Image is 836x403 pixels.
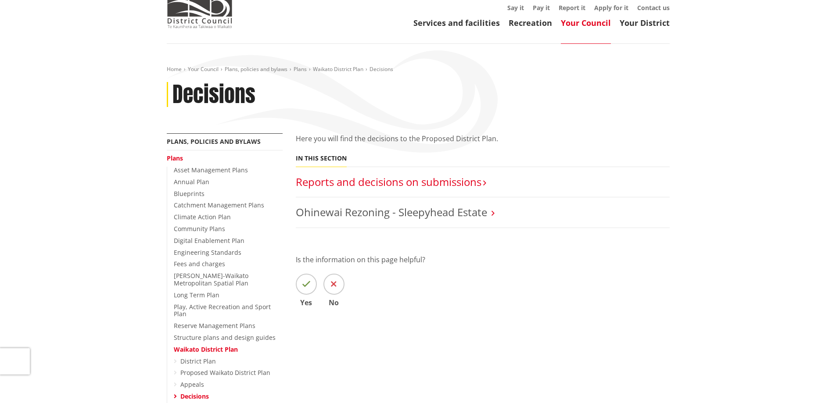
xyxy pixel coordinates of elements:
span: Yes [296,299,317,306]
a: Waikato District Plan [174,345,238,353]
a: Appeals [180,380,204,389]
a: Fees and charges [174,260,225,268]
a: Plans, policies and bylaws [225,65,287,73]
a: Reports and decisions on submissions​ [296,175,481,189]
h1: Decisions [172,82,255,107]
span: No [323,299,344,306]
iframe: Messenger Launcher [796,366,827,398]
a: Play, Active Recreation and Sport Plan [174,303,271,318]
a: Long Term Plan [174,291,219,299]
a: Catchment Management Plans [174,201,264,209]
a: Recreation [509,18,552,28]
a: District Plan [180,357,216,365]
a: Plans [167,154,183,162]
h5: In this section [296,155,347,162]
a: Reserve Management Plans [174,321,255,330]
a: Contact us [637,4,670,12]
a: Structure plans and design guides [174,333,276,342]
a: Climate Action Plan [174,213,231,221]
a: Apply for it [594,4,628,12]
nav: breadcrumb [167,66,670,73]
span: Decisions [370,65,393,73]
p: Is the information on this page helpful? [296,254,670,265]
a: Plans, policies and bylaws [167,137,261,146]
a: Asset Management Plans [174,166,248,174]
a: Proposed Waikato District Plan [180,368,270,377]
a: Your Council [561,18,611,28]
a: Digital Enablement Plan [174,236,244,245]
a: Ohinewai Rezoning - Sleepyhead Estate [296,205,487,219]
a: Waikato District Plan [313,65,363,73]
a: Pay it [533,4,550,12]
a: Blueprints [174,189,205,198]
a: [PERSON_NAME]-Waikato Metropolitan Spatial Plan [174,271,248,287]
a: Plans [294,65,307,73]
a: Your District [620,18,670,28]
a: Annual Plan [174,178,209,186]
a: Home [167,65,182,73]
a: Say it [507,4,524,12]
a: Your Council [188,65,219,73]
div: Here you will find the decisions to the Proposed District Plan. [296,133,670,154]
a: Decisions [180,392,209,400]
a: Engineering Standards [174,248,241,257]
a: Report it [559,4,585,12]
a: Community Plans [174,225,225,233]
a: Services and facilities [413,18,500,28]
